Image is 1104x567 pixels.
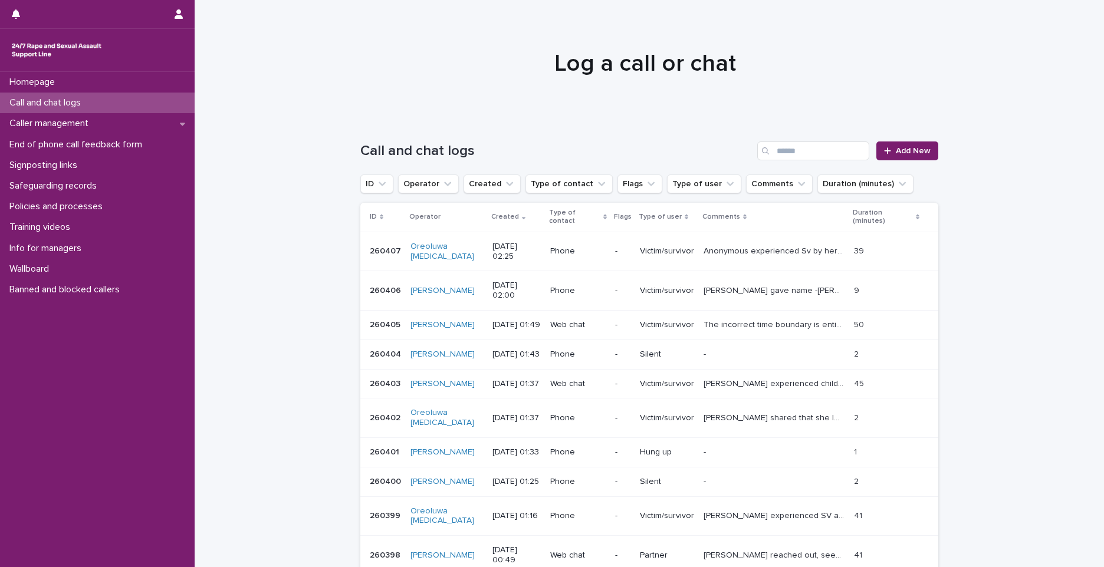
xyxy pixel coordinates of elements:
[410,506,483,526] a: Oreoluwa [MEDICAL_DATA]
[854,411,861,423] p: 2
[491,210,519,223] p: Created
[492,545,541,565] p: [DATE] 00:49
[360,339,938,369] tr: 260404260404 [PERSON_NAME] [DATE] 01:43Phone-Silent-- 22
[5,201,112,212] p: Policies and processes
[550,246,606,256] p: Phone
[854,377,866,389] p: 45
[550,477,606,487] p: Phone
[615,550,630,561] p: -
[492,413,541,423] p: [DATE] 01:37
[550,286,606,296] p: Phone
[410,477,475,487] a: [PERSON_NAME]
[854,283,862,296] p: 9
[550,320,606,330] p: Web chat
[702,210,740,223] p: Comments
[550,511,606,521] p: Phone
[410,350,475,360] a: [PERSON_NAME]
[854,509,865,521] p: 41
[640,286,694,296] p: Victim/survivor
[746,174,813,193] button: Comments
[640,246,694,256] p: Victim/survivor
[370,244,403,256] p: 260407
[853,206,913,228] p: Duration (minutes)
[704,283,847,296] p: Caller gave name -Maryann, gave emotional support and validated feelings
[5,97,90,108] p: Call and chat logs
[617,174,662,193] button: Flags
[492,447,541,457] p: [DATE] 01:33
[492,242,541,262] p: [DATE] 02:25
[360,174,393,193] button: ID
[5,180,106,192] p: Safeguarding records
[615,246,630,256] p: -
[360,398,938,438] tr: 260402260402 Oreoluwa [MEDICAL_DATA] [DATE] 01:37Phone-Victim/survivor[PERSON_NAME] shared that s...
[854,244,866,256] p: 39
[370,318,403,330] p: 260405
[525,174,613,193] button: Type of contact
[5,222,80,233] p: Training videos
[640,511,694,521] p: Victim/survivor
[640,477,694,487] p: Silent
[360,369,938,398] tr: 260403260403 [PERSON_NAME] [DATE] 01:37Web chat-Victim/survivor[PERSON_NAME] experienced child-on...
[492,281,541,301] p: [DATE] 02:00
[360,310,938,339] tr: 260405260405 [PERSON_NAME] [DATE] 01:49Web chat-Victim/survivorThe incorrect time boundary is ent...
[640,413,694,423] p: Victim/survivor
[639,210,682,223] p: Type of user
[492,350,541,360] p: [DATE] 01:43
[615,413,630,423] p: -
[370,377,403,389] p: 260403
[9,38,104,62] img: rhQMoQhaT3yELyF149Cw
[5,139,152,150] p: End of phone call feedback form
[854,548,865,561] p: 41
[410,242,483,262] a: Oreoluwa [MEDICAL_DATA]
[615,286,630,296] p: -
[370,474,403,487] p: 260400
[704,244,847,256] p: Anonymous experienced Sv by her friend last year. An event that happened last night triggered the...
[615,477,630,487] p: -
[854,318,866,330] p: 50
[854,445,859,457] p: 1
[704,509,847,521] p: Brenda experienced SV as a child between the ages of 15 -20 by a police sergeant, she got pregnan...
[704,474,708,487] p: -
[876,141,938,160] a: Add New
[704,377,847,389] p: Aisha experienced child-on-child sexual abuse at the age of 14 by a 14 years old boy. She also ex...
[410,320,475,330] a: [PERSON_NAME]
[704,347,708,360] p: -
[704,318,847,330] p: The incorrect time boundary is entirely my fault. I miscalculated - the service user did not push...
[464,174,521,193] button: Created
[854,347,861,360] p: 2
[410,447,475,457] a: [PERSON_NAME]
[640,320,694,330] p: Victim/survivor
[757,141,869,160] input: Search
[360,232,938,271] tr: 260407260407 Oreoluwa [MEDICAL_DATA] [DATE] 02:25Phone-Victim/survivorAnonymous experienced Sv by...
[896,147,931,155] span: Add New
[854,474,861,487] p: 2
[615,350,630,360] p: -
[370,210,377,223] p: ID
[360,437,938,467] tr: 260401260401 [PERSON_NAME] [DATE] 01:33Phone-Hung up-- 11
[667,174,741,193] button: Type of user
[492,511,541,521] p: [DATE] 01:16
[370,347,403,360] p: 260404
[640,350,694,360] p: Silent
[550,413,606,423] p: Phone
[549,206,600,228] p: Type of contact
[356,50,934,78] h1: Log a call or chat
[5,284,129,295] p: Banned and blocked callers
[550,550,606,561] p: Web chat
[410,550,475,561] a: [PERSON_NAME]
[817,174,914,193] button: Duration (minutes)
[370,445,402,457] p: 260401
[409,210,441,223] p: Operator
[5,243,91,254] p: Info for managers
[410,379,475,389] a: [PERSON_NAME]
[370,283,403,296] p: 260406
[5,118,98,129] p: Caller management
[398,174,459,193] button: Operator
[370,548,403,561] p: 260398
[550,379,606,389] p: Web chat
[370,509,403,521] p: 260399
[704,411,847,423] p: Mia shared that she lost her housing and it was making her feel anxious. Call ended abruptly.
[615,320,630,330] p: -
[492,477,541,487] p: [DATE] 01:25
